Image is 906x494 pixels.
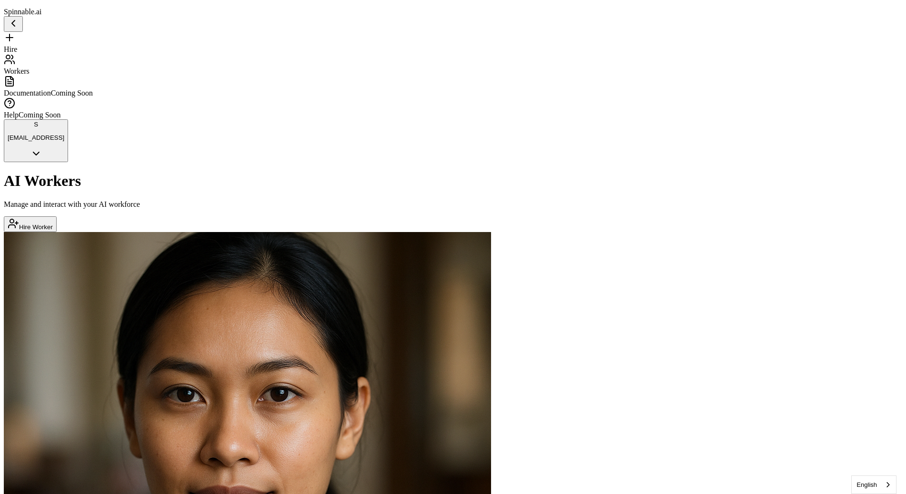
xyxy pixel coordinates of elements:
[51,89,93,97] span: Coming Soon
[851,475,896,494] aside: Language selected: English
[4,111,19,119] span: Help
[4,216,57,232] button: Hire Worker
[4,200,902,209] p: Manage and interact with your AI workforce
[4,67,30,75] span: Workers
[852,476,896,494] a: English
[4,223,57,231] a: Hire Worker
[34,121,38,128] span: S
[4,45,17,53] span: Hire
[19,111,60,119] span: Coming Soon
[4,8,42,16] span: Spinnable
[4,172,902,190] h1: AI Workers
[851,475,896,494] div: Language
[8,134,64,141] p: [EMAIL_ADDRESS]
[4,119,68,162] button: S[EMAIL_ADDRESS]
[34,8,42,16] span: .ai
[4,89,51,97] span: Documentation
